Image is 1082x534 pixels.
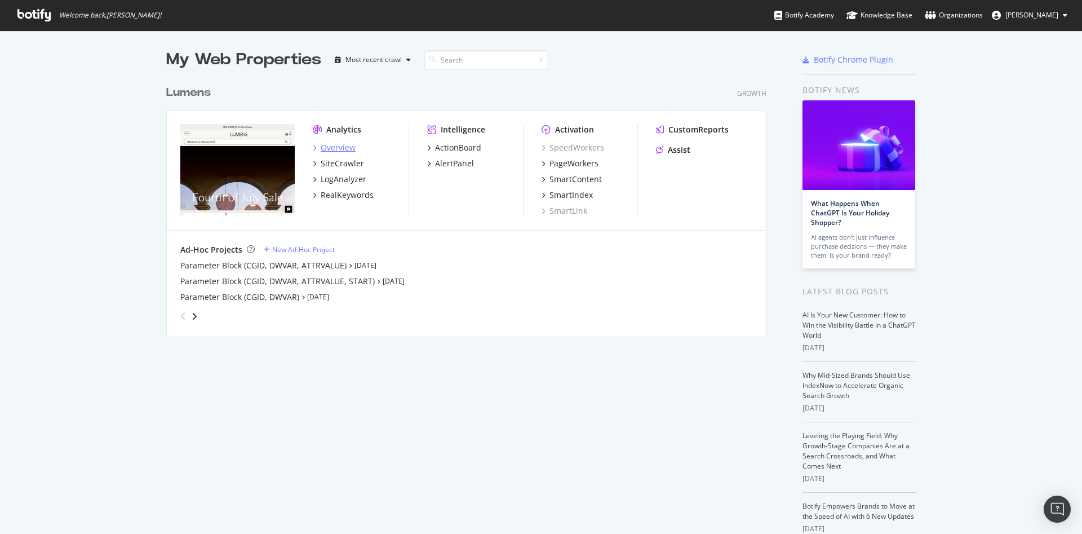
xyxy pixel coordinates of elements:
[424,50,548,70] input: Search
[549,189,593,201] div: SmartIndex
[802,285,916,298] div: Latest Blog Posts
[542,189,593,201] a: SmartIndex
[555,124,594,135] div: Activation
[166,48,321,71] div: My Web Properties
[435,142,481,153] div: ActionBoard
[1044,496,1071,523] div: Open Intercom Messenger
[542,158,598,169] a: PageWorkers
[802,84,916,96] div: Botify news
[313,174,366,185] a: LogAnalyzer
[180,276,375,287] a: Parameter Block (CGID, DWVAR, ATTRVALUE, START)
[656,124,729,135] a: CustomReports
[321,142,356,153] div: Overview
[542,205,587,217] a: SmartLink
[427,158,474,169] a: AlertPanel
[321,158,364,169] div: SiteCrawler
[811,198,889,227] a: What Happens When ChatGPT Is Your Holiday Shopper?
[330,51,415,69] button: Most recent crawl
[802,474,916,484] div: [DATE]
[737,89,766,98] div: Growth
[180,292,299,303] a: Parameter Block (CGID, DWVAR)
[176,307,190,325] div: angle-left
[190,311,198,322] div: angle-right
[802,370,910,400] a: Why Mid-Sized Brands Should Use IndexNow to Accelerate Organic Search Growth
[802,54,893,65] a: Botify Chrome Plugin
[774,10,834,21] div: Botify Academy
[542,142,604,153] a: SpeedWorkers
[668,124,729,135] div: CustomReports
[983,6,1076,24] button: [PERSON_NAME]
[441,124,485,135] div: Intelligence
[326,124,361,135] div: Analytics
[272,245,335,254] div: New Ad-Hoc Project
[354,261,376,270] a: [DATE]
[802,100,915,190] img: What Happens When ChatGPT Is Your Holiday Shopper?
[59,11,161,20] span: Welcome back, [PERSON_NAME] !
[1005,10,1058,20] span: Gregory
[321,189,374,201] div: RealKeywords
[668,144,690,156] div: Assist
[802,524,916,534] div: [DATE]
[542,174,602,185] a: SmartContent
[846,10,912,21] div: Knowledge Base
[166,85,211,101] div: Lumens
[345,56,402,63] div: Most recent crawl
[925,10,983,21] div: Organizations
[307,292,329,302] a: [DATE]
[802,310,916,340] a: AI Is Your New Customer: How to Win the Visibility Battle in a ChatGPT World
[549,174,602,185] div: SmartContent
[264,245,335,254] a: New Ad-Hoc Project
[802,403,916,413] div: [DATE]
[811,233,907,260] div: AI agents don’t just influence purchase decisions — they make them. Is your brand ready?
[435,158,474,169] div: AlertPanel
[166,85,215,101] a: Lumens
[802,431,910,471] a: Leveling the Playing Field: Why Growth-Stage Companies Are at a Search Crossroads, and What Comes...
[166,71,775,336] div: grid
[180,124,295,215] img: www.lumens.com
[656,144,690,156] a: Assist
[180,260,347,271] a: Parameter Block (CGID, DWVAR, ATTRVALUE)
[802,343,916,353] div: [DATE]
[427,142,481,153] a: ActionBoard
[549,158,598,169] div: PageWorkers
[383,276,405,286] a: [DATE]
[313,189,374,201] a: RealKeywords
[313,158,364,169] a: SiteCrawler
[802,501,915,521] a: Botify Empowers Brands to Move at the Speed of AI with 6 New Updates
[321,174,366,185] div: LogAnalyzer
[313,142,356,153] a: Overview
[814,54,893,65] div: Botify Chrome Plugin
[180,244,242,255] div: Ad-Hoc Projects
